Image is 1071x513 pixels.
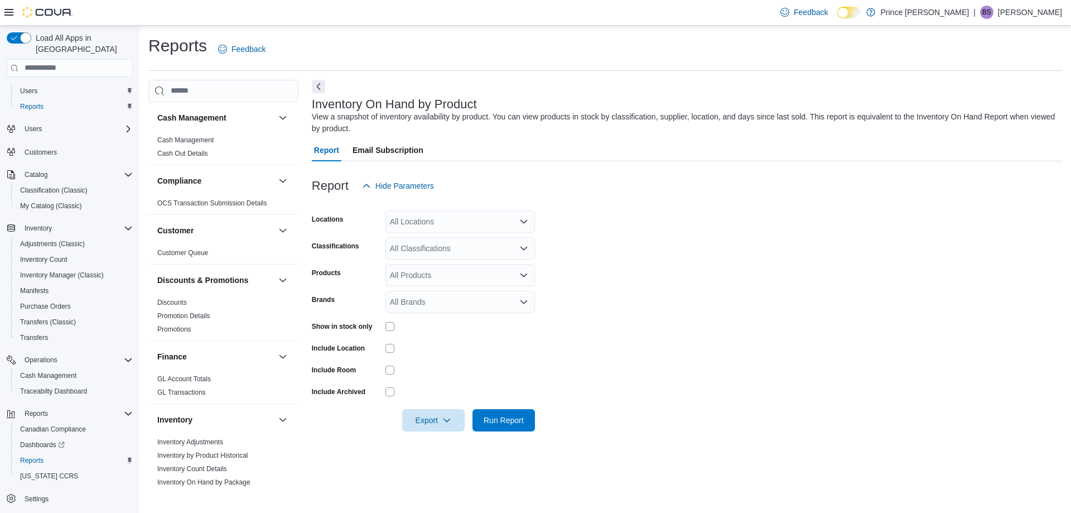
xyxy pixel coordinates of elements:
[11,368,137,383] button: Cash Management
[157,199,267,208] span: OCS Transaction Submission Details
[157,275,248,286] h3: Discounts & Promotions
[157,150,208,157] a: Cash Out Details
[16,100,133,113] span: Reports
[157,375,211,383] span: GL Account Totals
[157,175,274,186] button: Compliance
[16,269,108,282] a: Inventory Manager (Classic)
[11,437,137,453] a: Dashboards
[312,98,477,111] h3: Inventory On Hand by Product
[16,369,133,382] span: Cash Management
[794,7,828,18] span: Feedback
[25,148,57,157] span: Customers
[16,199,133,213] span: My Catalog (Classic)
[312,215,344,224] label: Locations
[16,331,133,344] span: Transfers
[20,456,44,465] span: Reports
[20,186,88,195] span: Classification (Classic)
[16,253,72,266] a: Inventory Count
[358,175,438,197] button: Hide Parameters
[312,242,359,251] label: Classifications
[982,6,991,19] span: BS
[20,440,65,449] span: Dashboards
[11,299,137,314] button: Purchase Orders
[11,314,137,330] button: Transfers (Classic)
[11,267,137,283] button: Inventory Manager (Classic)
[157,414,274,425] button: Inventory
[312,295,335,304] label: Brands
[312,366,356,375] label: Include Room
[16,84,42,98] a: Users
[20,145,133,159] span: Customers
[16,184,133,197] span: Classification (Classic)
[157,298,187,307] span: Discounts
[276,224,290,237] button: Customer
[11,421,137,437] button: Canadian Compliance
[2,491,137,507] button: Settings
[25,170,47,179] span: Catalog
[20,407,52,420] button: Reports
[16,253,133,266] span: Inventory Count
[312,179,349,193] h3: Report
[16,454,133,467] span: Reports
[157,478,250,487] span: Inventory On Hand by Package
[157,414,192,425] h3: Inventory
[16,269,133,282] span: Inventory Manager (Classic)
[276,274,290,287] button: Discounts & Promotions
[16,184,92,197] a: Classification (Classic)
[519,244,528,253] button: Open list of options
[157,478,250,486] a: Inventory On Hand by Package
[11,468,137,484] button: [US_STATE] CCRS
[20,222,56,235] button: Inventory
[20,353,62,367] button: Operations
[519,298,528,306] button: Open list of options
[20,472,78,481] span: [US_STATE] CCRS
[375,180,434,191] span: Hide Parameters
[157,452,248,459] a: Inventory by Product Historical
[20,146,61,159] a: Customers
[157,299,187,306] a: Discounts
[148,246,298,264] div: Customer
[16,469,83,483] a: [US_STATE] CCRS
[312,344,365,353] label: Include Location
[157,249,208,257] a: Customer Queue
[312,111,1056,135] div: View a snapshot of inventory availability by product. You can view products in stock by classific...
[22,7,73,18] img: Cova
[402,409,465,432] button: Export
[11,99,137,114] button: Reports
[973,6,976,19] p: |
[2,167,137,183] button: Catalog
[20,492,53,506] a: Settings
[16,385,91,398] a: Traceabilty Dashboard
[20,122,133,136] span: Users
[11,83,137,99] button: Users
[20,168,52,181] button: Catalog
[2,406,137,421] button: Reports
[2,352,137,368] button: Operations
[20,387,87,396] span: Traceabilty Dashboard
[157,312,210,320] a: Promotion Details
[11,198,137,214] button: My Catalog (Classic)
[484,415,524,426] span: Run Report
[353,139,423,161] span: Email Subscription
[11,453,137,468] button: Reports
[157,438,223,447] span: Inventory Adjustments
[11,236,137,252] button: Adjustments (Classic)
[16,331,52,344] a: Transfers
[157,136,214,144] a: Cash Management
[20,222,133,235] span: Inventory
[472,409,535,432] button: Run Report
[998,6,1062,19] p: [PERSON_NAME]
[837,18,838,19] span: Dark Mode
[148,372,298,404] div: Finance
[16,300,133,313] span: Purchase Orders
[11,330,137,346] button: Transfers
[11,183,137,198] button: Classification (Classic)
[16,300,75,313] a: Purchase Orders
[157,388,206,397] span: GL Transactions
[157,248,208,257] span: Customer Queue
[157,351,187,362] h3: Finance
[157,465,227,473] a: Inventory Count Details
[16,84,133,98] span: Users
[11,283,137,299] button: Manifests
